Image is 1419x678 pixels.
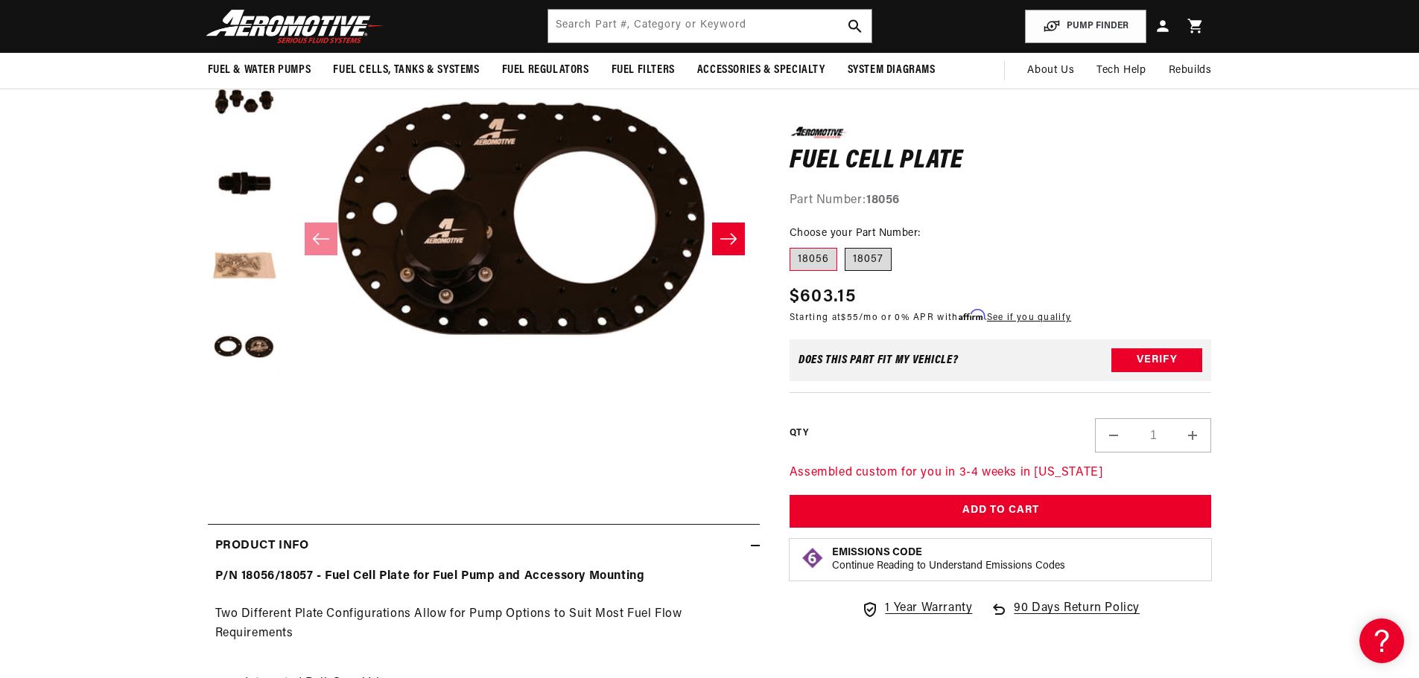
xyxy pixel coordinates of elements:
[215,570,645,582] strong: P/N 18056/18057 - Fuel Cell Plate for Fuel Pump and Accessory Mounting
[1169,63,1212,79] span: Rebuilds
[1027,65,1074,76] span: About Us
[712,223,745,255] button: Slide right
[866,194,900,206] strong: 18056
[1096,63,1146,79] span: Tech Help
[1014,599,1140,633] span: 90 Days Return Policy
[548,10,872,42] input: Search by Part Number, Category or Keyword
[208,229,282,304] button: Load image 4 in gallery view
[612,63,675,78] span: Fuel Filters
[697,63,825,78] span: Accessories & Specialty
[841,313,859,322] span: $55
[600,53,686,88] summary: Fuel Filters
[790,225,922,240] legend: Choose your Part Number:
[832,560,1065,573] p: Continue Reading to Understand Emissions Codes
[502,63,589,78] span: Fuel Regulators
[801,546,825,570] img: Emissions code
[208,65,282,140] button: Load image 2 in gallery view
[208,147,282,222] button: Load image 3 in gallery view
[861,599,972,618] a: 1 Year Warranty
[197,53,323,88] summary: Fuel & Water Pumps
[848,63,936,78] span: System Diagrams
[790,149,1212,173] h1: Fuel Cell Plate
[959,310,985,321] span: Affirm
[839,10,872,42] button: search button
[885,599,972,618] span: 1 Year Warranty
[790,310,1071,324] p: Starting at /mo or 0% APR with .
[305,223,337,255] button: Slide left
[790,494,1212,528] button: Add to Cart
[208,63,311,78] span: Fuel & Water Pumps
[1016,53,1085,89] a: About Us
[208,311,282,386] button: Load image 5 in gallery view
[333,63,479,78] span: Fuel Cells, Tanks & Systems
[990,599,1140,633] a: 90 Days Return Policy
[987,313,1071,322] a: See if you qualify - Learn more about Affirm Financing (opens in modal)
[799,354,959,366] div: Does This part fit My vehicle?
[790,191,1212,211] div: Part Number:
[790,284,856,310] span: $603.15
[215,537,309,556] h2: Product Info
[790,426,808,439] label: QTY
[1025,10,1146,43] button: PUMP FINDER
[1158,53,1223,89] summary: Rebuilds
[1111,348,1202,372] button: Verify
[686,53,837,88] summary: Accessories & Specialty
[845,247,892,271] label: 18057
[790,464,1212,483] p: Assembled custom for you in 3-4 weeks in [US_STATE]
[837,53,947,88] summary: System Diagrams
[208,525,760,568] summary: Product Info
[790,247,837,271] label: 18056
[1085,53,1157,89] summary: Tech Help
[322,53,490,88] summary: Fuel Cells, Tanks & Systems
[832,547,922,558] strong: Emissions Code
[491,53,600,88] summary: Fuel Regulators
[202,9,388,44] img: Aeromotive
[832,546,1065,573] button: Emissions CodeContinue Reading to Understand Emissions Codes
